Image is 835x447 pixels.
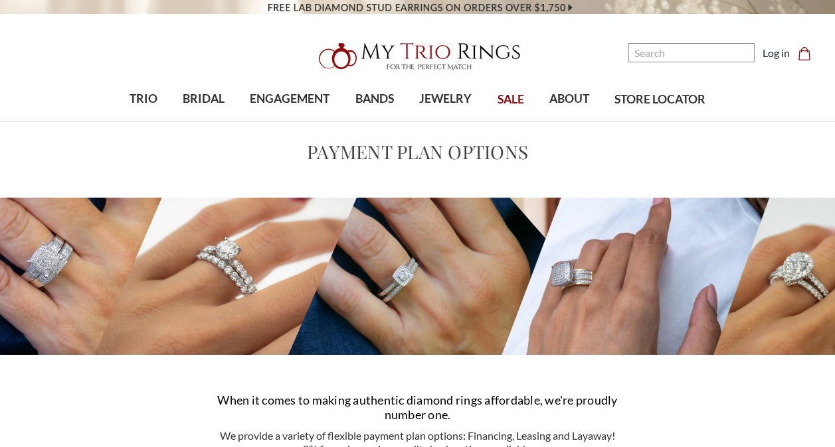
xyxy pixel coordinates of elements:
input: Search [628,43,755,62]
a: BRIDAL [170,78,237,121]
a: My Trio Rings [242,35,593,78]
a: TRIO [117,78,170,121]
button: submenu toggle [439,121,452,122]
a: JEWELRY [407,78,484,121]
svg: cart.cart_preview [798,47,811,60]
img: My Trio Rings [312,35,524,78]
a: ABOUT [537,78,602,121]
span: STORE LOCATOR [614,91,705,108]
span: JEWELRY [419,90,472,107]
a: SALE [484,78,536,121]
span: BANDS [355,90,394,107]
a: STORE LOCATOR [602,78,718,121]
span: When it comes to making authentic diamond rings affordable, we're proudly number one. [217,393,617,422]
a: Cart with 0 items [798,45,819,61]
a: Log in [763,45,790,61]
button: submenu toggle [563,121,576,122]
span: ENGAGEMENT [250,90,329,107]
button: submenu toggle [368,121,381,122]
button: submenu toggle [283,121,296,122]
span: BRIDAL [183,90,225,107]
button: submenu toggle [137,121,150,122]
a: ENGAGEMENT [237,78,342,121]
span: SALE [498,91,524,108]
span: ABOUT [549,90,589,107]
button: submenu toggle [197,121,211,122]
span: TRIO [130,90,157,107]
a: BANDS [343,78,407,121]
